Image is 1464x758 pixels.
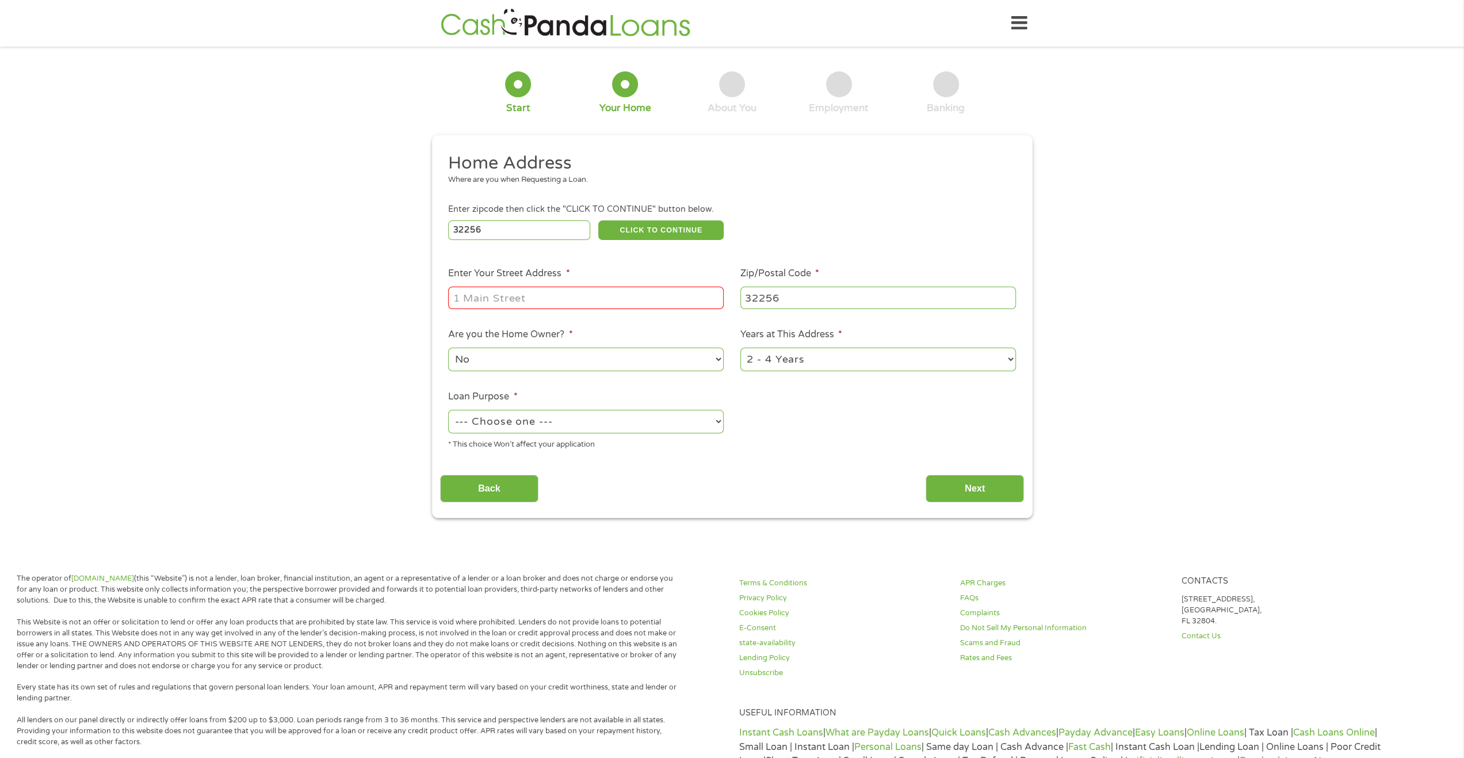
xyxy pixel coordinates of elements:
label: Loan Purpose [448,391,517,403]
label: Years at This Address [740,329,842,341]
p: All lenders on our panel directly or indirectly offer loans from $200 up to $3,000. Loan periods ... [17,715,681,748]
div: * This choice Won’t affect your application [448,435,724,451]
p: [STREET_ADDRESS], [GEOGRAPHIC_DATA], FL 32804. [1182,594,1389,627]
a: Personal Loans [854,741,922,753]
div: Start [506,102,530,115]
div: Banking [927,102,965,115]
p: The operator of (this “Website”) is not a lender, loan broker, financial institution, an agent or... [17,573,681,606]
a: Terms & Conditions [739,578,946,589]
a: Easy Loans [1135,727,1184,738]
p: Every state has its own set of rules and regulations that govern personal loan lenders. Your loan... [17,682,681,704]
a: state-availability [739,638,946,649]
input: Back [440,475,538,503]
a: Fast Cash [1068,741,1111,753]
h4: Useful Information [739,708,1389,719]
img: GetLoanNow Logo [437,7,694,40]
a: Online Loans [1187,727,1244,738]
p: This Website is not an offer or solicitation to lend or offer any loan products that are prohibit... [17,617,681,671]
a: APR Charges [960,578,1167,589]
a: Instant Cash Loans [739,727,823,738]
a: E-Consent [739,623,946,634]
a: Cookies Policy [739,608,946,619]
div: About You [708,102,756,115]
a: FAQs [960,593,1167,604]
a: Cash Loans Online [1293,727,1375,738]
label: Enter Your Street Address [448,268,569,280]
div: Enter zipcode then click the "CLICK TO CONTINUE" button below. [448,203,1015,216]
input: Next [926,475,1024,503]
a: Contact Us [1182,631,1389,642]
a: Lending Policy [739,653,946,664]
button: CLICK TO CONTINUE [598,220,724,240]
div: Employment [809,102,869,115]
a: What are Payday Loans [825,727,929,738]
input: 1 Main Street [448,287,724,308]
a: Rates and Fees [960,653,1167,664]
h2: Home Address [448,152,1007,175]
a: Do Not Sell My Personal Information [960,623,1167,634]
a: Cash Advances [988,727,1056,738]
div: Your Home [599,102,651,115]
input: Enter Zipcode (e.g 01510) [448,220,590,240]
a: Quick Loans [931,727,986,738]
h4: Contacts [1182,576,1389,587]
a: Payday Advance [1058,727,1133,738]
label: Zip/Postal Code [740,268,819,280]
a: Privacy Policy [739,593,946,604]
a: Unsubscribe [739,668,946,679]
a: [DOMAIN_NAME] [71,574,134,583]
a: Scams and Fraud [960,638,1167,649]
label: Are you the Home Owner? [448,329,572,341]
a: Complaints [960,608,1167,619]
div: Where are you when Requesting a Loan. [448,174,1007,186]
